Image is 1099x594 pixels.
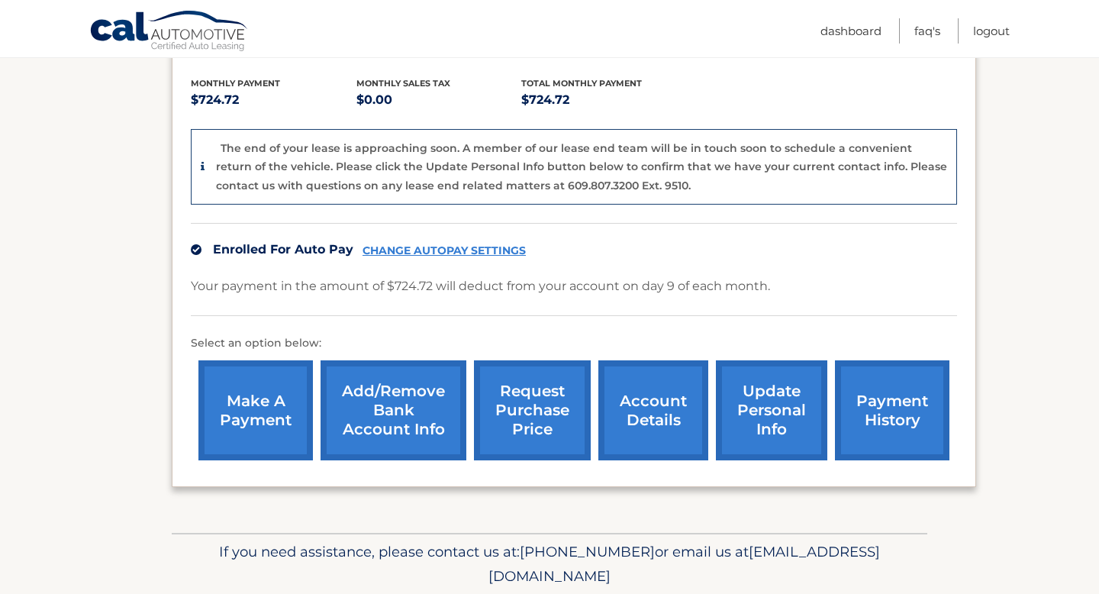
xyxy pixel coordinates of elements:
[521,78,642,89] span: Total Monthly Payment
[89,10,250,54] a: Cal Automotive
[835,360,949,460] a: payment history
[820,18,881,44] a: Dashboard
[521,89,687,111] p: $724.72
[474,360,591,460] a: request purchase price
[520,543,655,560] span: [PHONE_NUMBER]
[191,89,356,111] p: $724.72
[356,78,450,89] span: Monthly sales Tax
[598,360,708,460] a: account details
[182,540,917,589] p: If you need assistance, please contact us at: or email us at
[488,543,880,585] span: [EMAIL_ADDRESS][DOMAIN_NAME]
[914,18,940,44] a: FAQ's
[191,276,770,297] p: Your payment in the amount of $724.72 will deduct from your account on day 9 of each month.
[321,360,466,460] a: Add/Remove bank account info
[363,244,526,257] a: CHANGE AUTOPAY SETTINGS
[216,141,947,192] p: The end of your lease is approaching soon. A member of our lease end team will be in touch soon t...
[716,360,827,460] a: update personal info
[356,89,522,111] p: $0.00
[973,18,1010,44] a: Logout
[191,244,201,255] img: check.svg
[213,242,353,257] span: Enrolled For Auto Pay
[191,78,280,89] span: Monthly Payment
[191,334,957,353] p: Select an option below:
[198,360,313,460] a: make a payment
